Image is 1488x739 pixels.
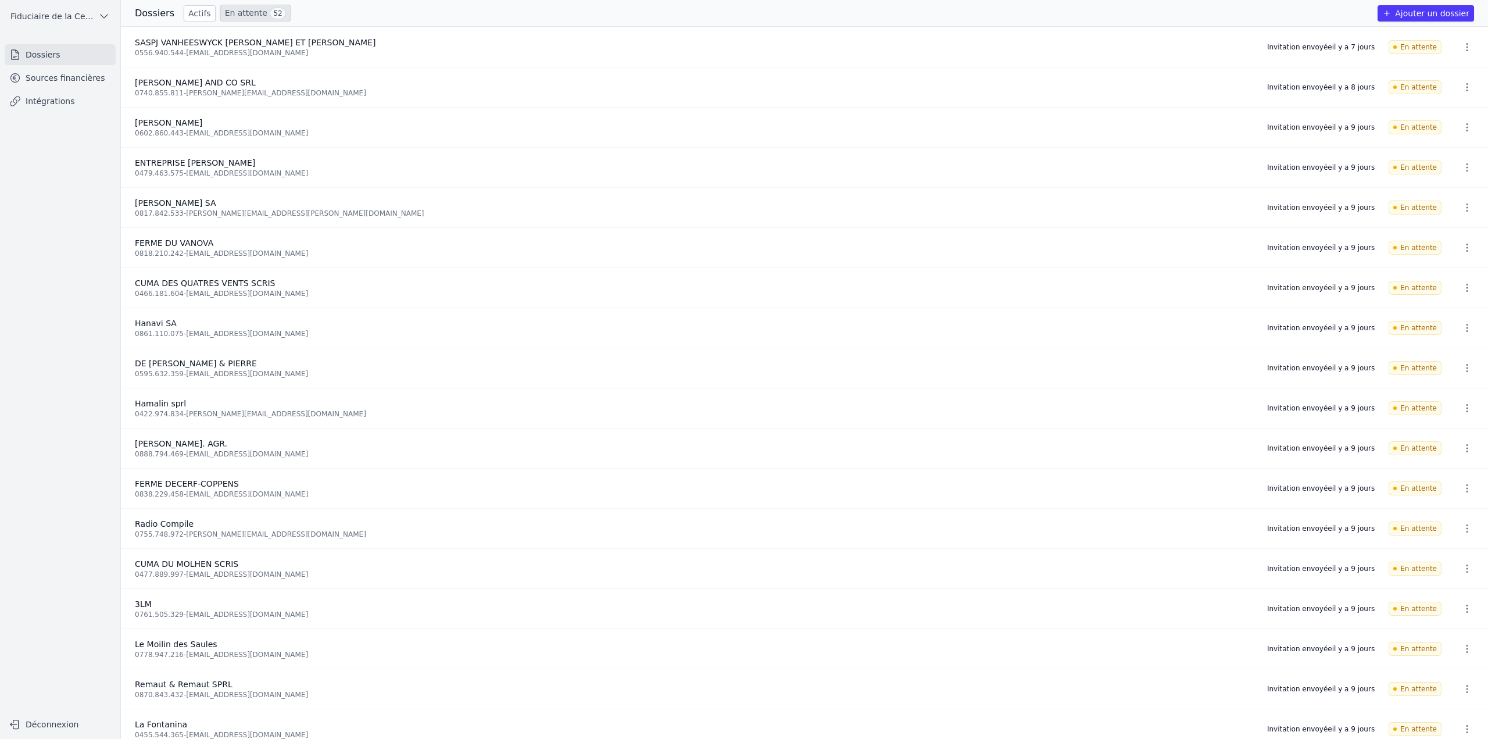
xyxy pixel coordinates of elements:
div: 0817.842.533 - [PERSON_NAME][EMAIL_ADDRESS][PERSON_NAME][DOMAIN_NAME] [135,209,1253,218]
span: Le Moilin des Saules [135,640,217,649]
span: En attente [1389,160,1441,174]
span: En attente [1389,441,1441,455]
div: Invitation envoyée il y a 9 jours [1267,203,1375,212]
span: CUMA DU MOLHEN SCRIS [135,559,238,569]
div: Invitation envoyée il y a 9 jours [1267,163,1375,172]
span: En attente [1389,522,1441,535]
a: Intégrations [5,91,116,112]
div: 0755.748.972 - [PERSON_NAME][EMAIL_ADDRESS][DOMAIN_NAME] [135,530,1253,539]
span: [PERSON_NAME] AND CO SRL [135,78,256,87]
span: [PERSON_NAME] SA [135,198,216,208]
span: En attente [1389,481,1441,495]
button: Déconnexion [5,715,116,734]
div: 0888.794.469 - [EMAIL_ADDRESS][DOMAIN_NAME] [135,449,1253,459]
div: 0861.110.075 - [EMAIL_ADDRESS][DOMAIN_NAME] [135,329,1253,338]
div: 0870.843.432 - [EMAIL_ADDRESS][DOMAIN_NAME] [135,690,1253,699]
span: En attente [1389,241,1441,255]
div: Invitation envoyée il y a 7 jours [1267,42,1375,52]
span: En attente [1389,201,1441,215]
div: Invitation envoyée il y a 9 jours [1267,684,1375,694]
span: En attente [1389,722,1441,736]
span: Radio Compile [135,519,194,529]
div: 0479.463.575 - [EMAIL_ADDRESS][DOMAIN_NAME] [135,169,1253,178]
div: 0595.632.359 - [EMAIL_ADDRESS][DOMAIN_NAME] [135,369,1253,379]
div: 0422.974.834 - [PERSON_NAME][EMAIL_ADDRESS][DOMAIN_NAME] [135,409,1253,419]
a: Dossiers [5,44,116,65]
span: Hamalin sprl [135,399,186,408]
button: Ajouter un dossier [1378,5,1474,22]
span: SASPJ VANHEESWYCK [PERSON_NAME] ET [PERSON_NAME] [135,38,375,47]
span: CUMA DES QUATRES VENTS SCRIS [135,279,276,288]
div: Invitation envoyée il y a 9 jours [1267,524,1375,533]
div: 0778.947.216 - [EMAIL_ADDRESS][DOMAIN_NAME] [135,650,1253,659]
span: En attente [1389,401,1441,415]
div: Invitation envoyée il y a 9 jours [1267,323,1375,333]
button: Fiduciaire de la Cense & Associés [5,7,116,26]
div: Invitation envoyée il y a 9 jours [1267,644,1375,654]
span: 3LM [135,599,152,609]
div: Invitation envoyée il y a 9 jours [1267,724,1375,734]
span: En attente [1389,361,1441,375]
div: 0477.889.997 - [EMAIL_ADDRESS][DOMAIN_NAME] [135,570,1253,579]
span: La Fontanina [135,720,187,729]
span: [PERSON_NAME]. AGR. [135,439,227,448]
span: En attente [1389,321,1441,335]
span: DE [PERSON_NAME] & PIERRE [135,359,257,368]
div: 0761.505.329 - [EMAIL_ADDRESS][DOMAIN_NAME] [135,610,1253,619]
a: En attente 52 [220,5,291,22]
span: En attente [1389,602,1441,616]
span: FERME DECERF-COPPENS [135,479,239,488]
div: 0556.940.544 - [EMAIL_ADDRESS][DOMAIN_NAME] [135,48,1253,58]
div: Invitation envoyée il y a 9 jours [1267,243,1375,252]
div: Invitation envoyée il y a 9 jours [1267,484,1375,493]
span: [PERSON_NAME] [135,118,202,127]
div: 0466.181.604 - [EMAIL_ADDRESS][DOMAIN_NAME] [135,289,1253,298]
div: Invitation envoyée il y a 9 jours [1267,363,1375,373]
span: En attente [1389,642,1441,656]
div: Invitation envoyée il y a 9 jours [1267,123,1375,132]
div: Invitation envoyée il y a 9 jours [1267,283,1375,292]
span: En attente [1389,281,1441,295]
a: Actifs [184,5,216,22]
span: En attente [1389,80,1441,94]
div: Invitation envoyée il y a 9 jours [1267,564,1375,573]
span: ENTREPRISE [PERSON_NAME] [135,158,255,167]
div: Invitation envoyée il y a 9 jours [1267,604,1375,613]
span: FERME DU VANOVA [135,238,213,248]
div: Invitation envoyée il y a 8 jours [1267,83,1375,92]
span: En attente [1389,682,1441,696]
span: Remaut & Remaut SPRL [135,680,233,689]
span: En attente [1389,120,1441,134]
h3: Dossiers [135,6,174,20]
span: En attente [1389,40,1441,54]
div: Invitation envoyée il y a 9 jours [1267,404,1375,413]
span: 52 [270,8,285,19]
span: Hanavi SA [135,319,177,328]
span: En attente [1389,562,1441,576]
span: Fiduciaire de la Cense & Associés [10,10,94,22]
div: 0602.860.443 - [EMAIL_ADDRESS][DOMAIN_NAME] [135,128,1253,138]
div: 0838.229.458 - [EMAIL_ADDRESS][DOMAIN_NAME] [135,490,1253,499]
div: 0818.210.242 - [EMAIL_ADDRESS][DOMAIN_NAME] [135,249,1253,258]
div: 0740.855.811 - [PERSON_NAME][EMAIL_ADDRESS][DOMAIN_NAME] [135,88,1253,98]
a: Sources financières [5,67,116,88]
div: Invitation envoyée il y a 9 jours [1267,444,1375,453]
